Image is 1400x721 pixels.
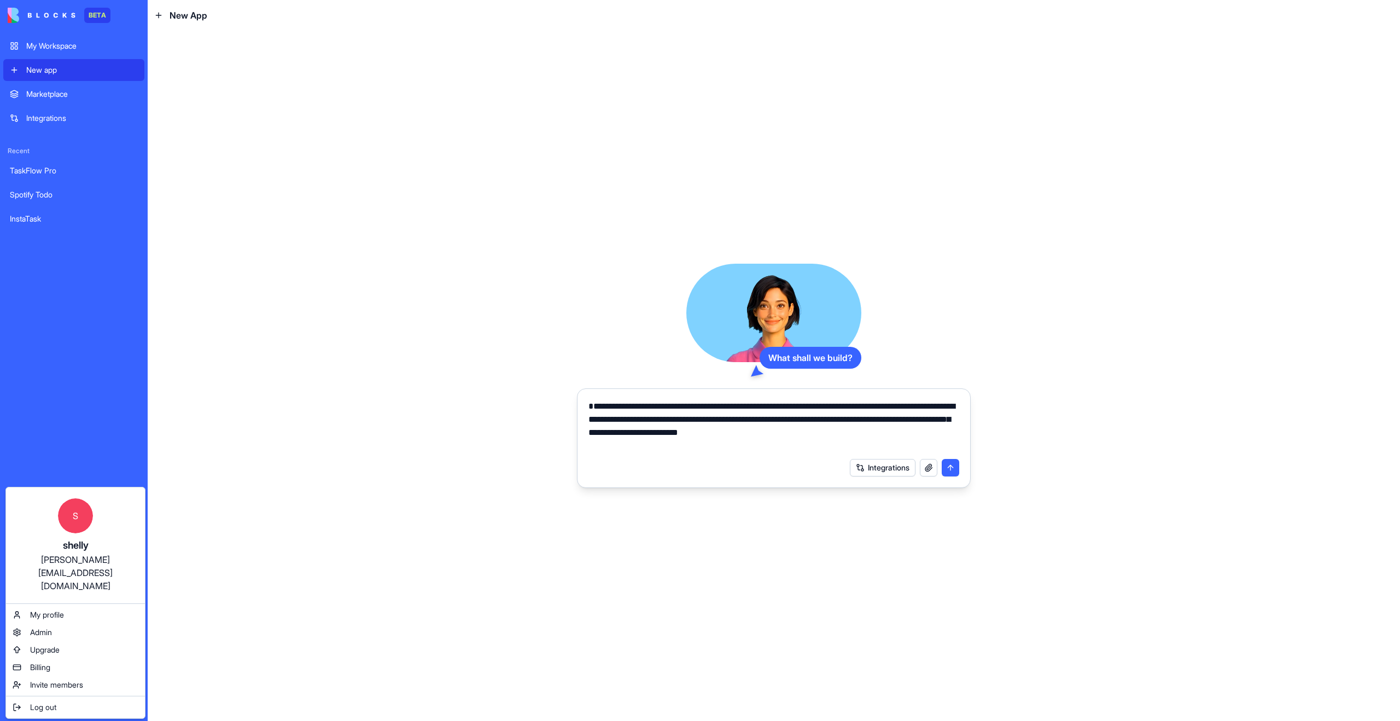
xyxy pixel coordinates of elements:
[30,644,60,655] span: Upgrade
[8,641,143,659] a: Upgrade
[17,538,134,553] div: shelly
[10,213,138,224] div: InstaTask
[17,553,134,592] div: [PERSON_NAME][EMAIL_ADDRESS][DOMAIN_NAME]
[30,662,50,673] span: Billing
[8,624,143,641] a: Admin
[10,189,138,200] div: Spotify Todo
[8,659,143,676] a: Billing
[3,147,144,155] span: Recent
[30,609,64,620] span: My profile
[8,606,143,624] a: My profile
[30,702,56,713] span: Log out
[10,165,138,176] div: TaskFlow Pro
[8,490,143,601] a: Sshelly[PERSON_NAME][EMAIL_ADDRESS][DOMAIN_NAME]
[8,676,143,694] a: Invite members
[58,498,93,533] span: S
[30,679,83,690] span: Invite members
[30,627,52,638] span: Admin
